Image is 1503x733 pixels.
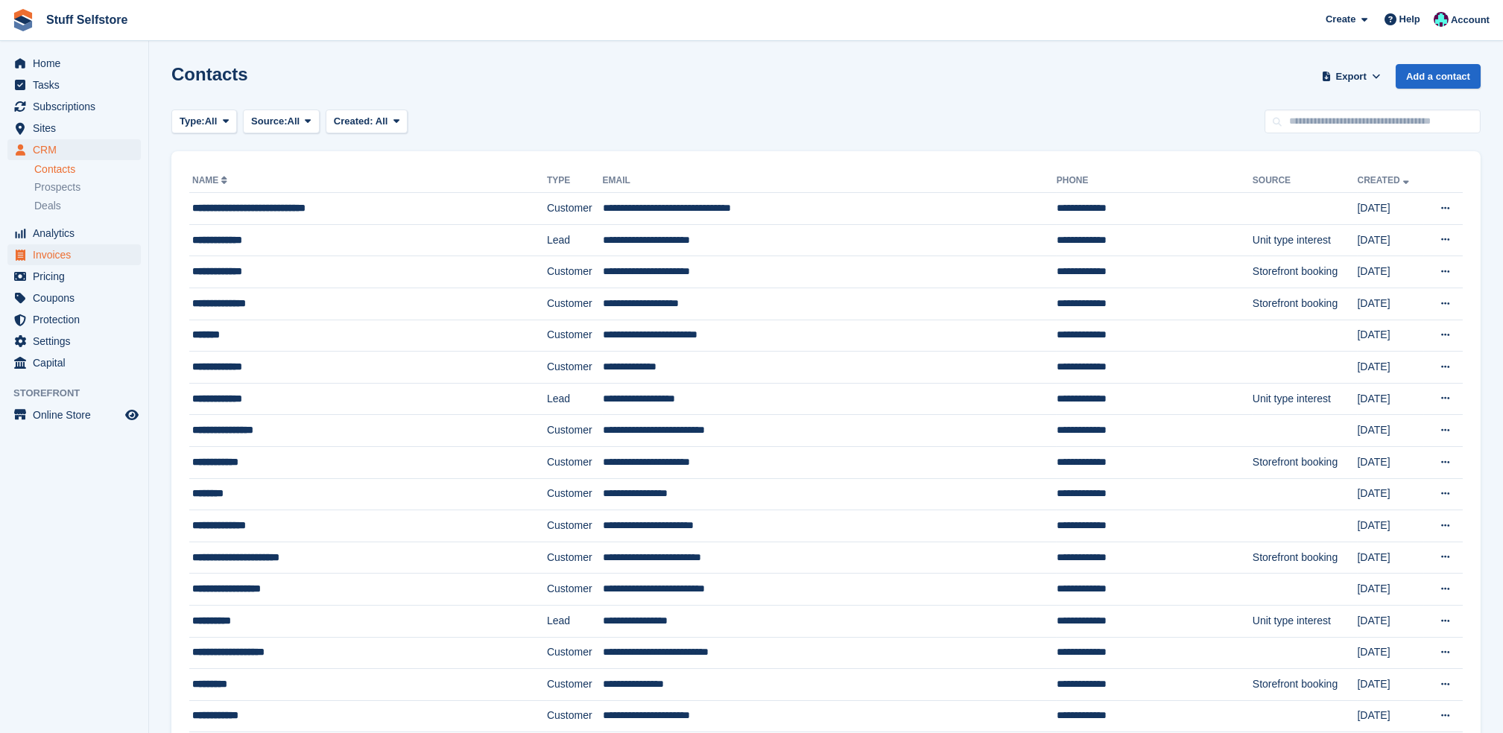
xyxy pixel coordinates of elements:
[288,114,300,129] span: All
[547,446,603,478] td: Customer
[1358,383,1425,415] td: [DATE]
[547,224,603,256] td: Lead
[1253,383,1358,415] td: Unit type interest
[1358,320,1425,352] td: [DATE]
[547,574,603,606] td: Customer
[603,169,1057,193] th: Email
[1253,288,1358,320] td: Storefront booking
[33,53,122,74] span: Home
[33,74,122,95] span: Tasks
[13,386,148,401] span: Storefront
[123,406,141,424] a: Preview store
[1434,12,1449,27] img: Simon Gardner
[33,352,122,373] span: Capital
[547,193,603,225] td: Customer
[547,478,603,510] td: Customer
[33,266,122,287] span: Pricing
[1358,446,1425,478] td: [DATE]
[33,96,122,117] span: Subscriptions
[251,114,287,129] span: Source:
[171,64,248,84] h1: Contacts
[1253,669,1358,701] td: Storefront booking
[547,637,603,669] td: Customer
[40,7,133,32] a: Stuff Selfstore
[1358,669,1425,701] td: [DATE]
[1336,69,1367,84] span: Export
[33,309,122,330] span: Protection
[7,223,141,244] a: menu
[7,244,141,265] a: menu
[243,110,320,134] button: Source: All
[34,180,80,194] span: Prospects
[7,53,141,74] a: menu
[33,139,122,160] span: CRM
[547,605,603,637] td: Lead
[547,700,603,732] td: Customer
[1326,12,1355,27] span: Create
[1358,510,1425,542] td: [DATE]
[1358,288,1425,320] td: [DATE]
[7,331,141,352] a: menu
[7,288,141,308] a: menu
[376,115,388,127] span: All
[1057,169,1253,193] th: Phone
[33,288,122,308] span: Coupons
[171,110,237,134] button: Type: All
[1399,12,1420,27] span: Help
[1253,224,1358,256] td: Unit type interest
[326,110,408,134] button: Created: All
[1358,542,1425,574] td: [DATE]
[180,114,205,129] span: Type:
[1253,446,1358,478] td: Storefront booking
[1358,415,1425,447] td: [DATE]
[1358,193,1425,225] td: [DATE]
[33,244,122,265] span: Invoices
[1358,574,1425,606] td: [DATE]
[33,404,122,425] span: Online Store
[33,331,122,352] span: Settings
[1253,169,1358,193] th: Source
[7,352,141,373] a: menu
[7,404,141,425] a: menu
[34,162,141,177] a: Contacts
[192,175,230,185] a: Name
[547,510,603,542] td: Customer
[1358,700,1425,732] td: [DATE]
[1253,542,1358,574] td: Storefront booking
[33,223,122,244] span: Analytics
[34,198,141,214] a: Deals
[1253,605,1358,637] td: Unit type interest
[205,114,218,129] span: All
[547,542,603,574] td: Customer
[1253,256,1358,288] td: Storefront booking
[33,118,122,139] span: Sites
[547,415,603,447] td: Customer
[1358,605,1425,637] td: [DATE]
[1358,224,1425,256] td: [DATE]
[547,383,603,415] td: Lead
[7,309,141,330] a: menu
[7,118,141,139] a: menu
[547,169,603,193] th: Type
[7,266,141,287] a: menu
[334,115,373,127] span: Created:
[547,352,603,384] td: Customer
[1358,637,1425,669] td: [DATE]
[547,669,603,701] td: Customer
[34,180,141,195] a: Prospects
[1358,352,1425,384] td: [DATE]
[1358,478,1425,510] td: [DATE]
[1318,64,1384,89] button: Export
[7,74,141,95] a: menu
[547,288,603,320] td: Customer
[547,320,603,352] td: Customer
[1451,13,1490,28] span: Account
[1358,256,1425,288] td: [DATE]
[7,96,141,117] a: menu
[34,199,61,213] span: Deals
[12,9,34,31] img: stora-icon-8386f47178a22dfd0bd8f6a31ec36ba5ce8667c1dd55bd0f319d3a0aa187defe.svg
[1358,175,1412,185] a: Created
[7,139,141,160] a: menu
[1396,64,1481,89] a: Add a contact
[547,256,603,288] td: Customer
